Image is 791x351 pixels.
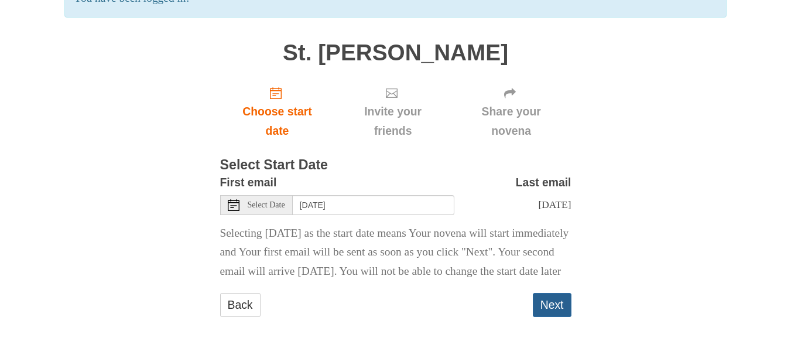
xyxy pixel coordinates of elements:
span: Invite your friends [346,102,439,141]
h3: Select Start Date [220,158,571,173]
span: [DATE] [538,199,571,210]
a: Choose start date [220,77,335,146]
div: Click "Next" to confirm your start date first. [334,77,451,146]
button: Next [533,293,571,317]
h1: St. [PERSON_NAME] [220,40,571,66]
a: Back [220,293,261,317]
input: Use the arrow keys to pick a date [293,195,454,215]
span: Choose start date [232,102,323,141]
span: Select Date [248,201,285,209]
div: Click "Next" to confirm your start date first. [451,77,571,146]
label: First email [220,173,277,192]
label: Last email [516,173,571,192]
span: Share your novena [463,102,560,141]
p: Selecting [DATE] as the start date means Your novena will start immediately and Your first email ... [220,224,571,282]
